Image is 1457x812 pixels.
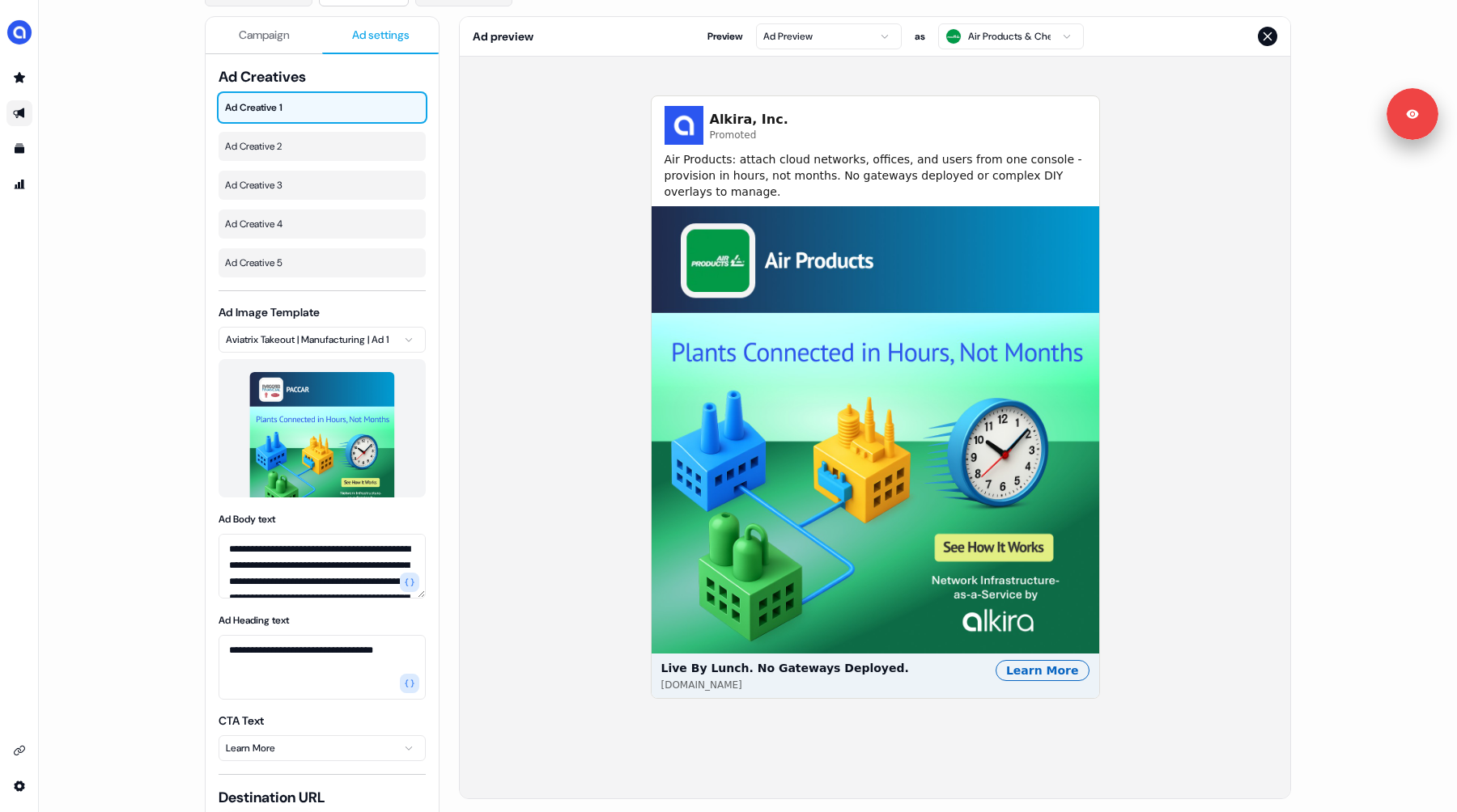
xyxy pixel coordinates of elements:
label: Ad Body text [219,513,275,526]
span: Campaign [239,27,290,43]
a: Go to integrations [6,738,32,763]
button: Live By Lunch. No Gateways Deployed.[DOMAIN_NAME]Learn More [652,206,1099,698]
label: Ad Heading text [219,614,289,627]
span: Promoted [710,129,788,142]
span: Ad Creative 1 [225,99,419,116]
span: Ad preview [473,28,533,44]
span: Air Products: attach cloud networks, offices, and users from one console - provision in hours, no... [665,151,1086,200]
span: Live By Lunch. No Gateways Deployed. [661,660,909,676]
span: as [915,28,925,44]
span: [DOMAIN_NAME] [661,679,742,691]
span: Ad Creative 4 [225,216,419,232]
span: Ad Creative 5 [225,255,419,271]
span: Ad Creatives [219,67,426,87]
a: Go to prospects [6,65,32,91]
div: Learn More [996,660,1090,681]
a: Go to integrations [6,773,32,799]
label: Ad Image Template [219,305,320,319]
a: Go to attribution [6,171,32,197]
span: Alkira, Inc. [710,110,788,129]
span: Ad Creative 3 [225,177,419,193]
a: Go to templates [6,136,32,162]
label: CTA Text [219,713,264,728]
span: Preview [707,28,743,44]
a: Go to outbound experience [6,100,32,126]
span: Destination URL [219,788,426,807]
button: Close preview [1258,27,1277,46]
span: Ad settings [352,27,410,43]
span: Ad Creative 2 [225,138,419,154]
